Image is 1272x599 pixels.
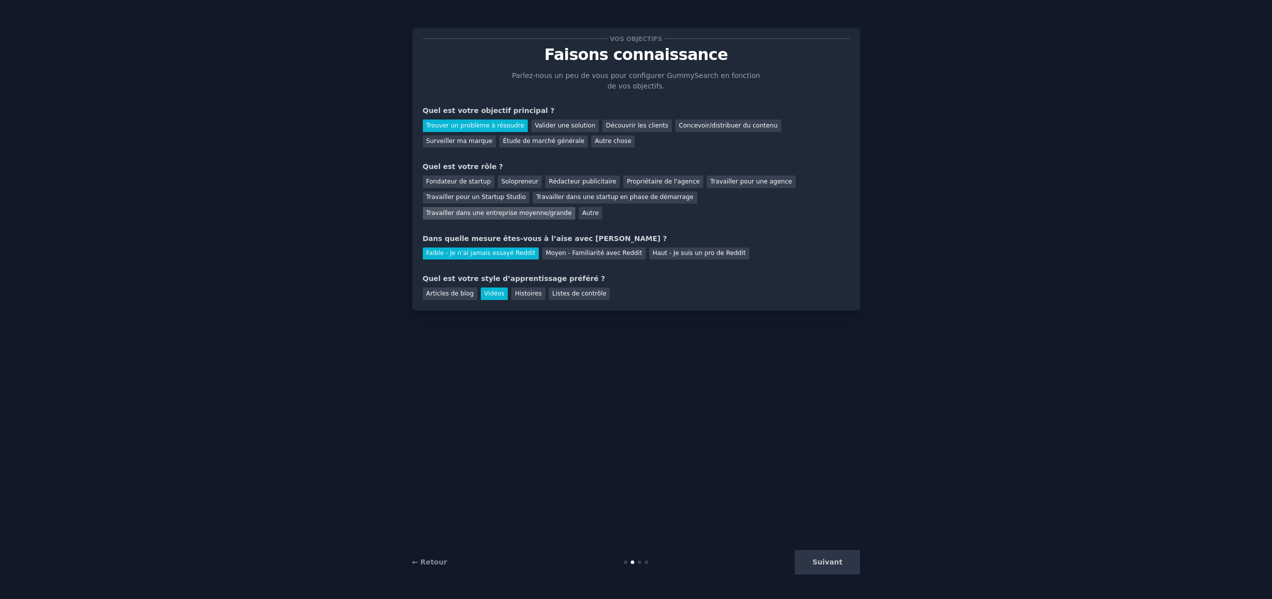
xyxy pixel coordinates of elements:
font: Parlez-nous un peu de vous pour configurer GummySearch en fonction de vos objectifs. [512,71,760,90]
font: Trouver un problème à résoudre [426,122,524,129]
font: Dans quelle mesure êtes-vous à l’aise avec [PERSON_NAME] ? [423,234,667,242]
font: Articles de blog [426,290,474,297]
font: Rédacteur publicitaire [549,178,616,185]
font: Surveiller ma marque [426,137,493,144]
font: Valider une solution [535,122,595,129]
font: Étude de marché générale [503,137,584,144]
font: Travailler pour une agence [710,178,792,185]
font: Faible - Je n'ai jamais essayé Reddit [426,249,536,256]
font: Quel est votre style d’apprentissage préféré ? [423,274,605,282]
font: Concevoir/distribuer du contenu [679,122,778,129]
a: ← Retour [412,558,447,566]
font: Vidéos [484,290,505,297]
font: Autre chose [595,137,631,144]
font: Moyen - Familiarité avec Reddit [546,249,642,256]
font: Travailler dans une startup en phase de démarrage [536,193,694,200]
font: Quel est votre rôle ? [423,162,503,170]
font: Haut - Je suis un pro de Reddit [653,249,746,256]
font: Solopreneur [501,178,538,185]
font: Histoires [515,290,541,297]
font: Autre [582,209,599,216]
font: Quel est votre objectif principal ? [423,106,555,114]
font: Découvrir les clients [606,122,668,129]
font: Propriétaire de l'agence [627,178,700,185]
font: Fondateur de startup [426,178,491,185]
font: Vos objectifs [610,35,662,42]
font: Listes de contrôle [552,290,606,297]
font: Travailler dans une entreprise moyenne/grande [426,209,572,216]
font: Faisons connaissance [544,45,728,63]
font: Travailler pour un Startup Studio [426,193,526,200]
